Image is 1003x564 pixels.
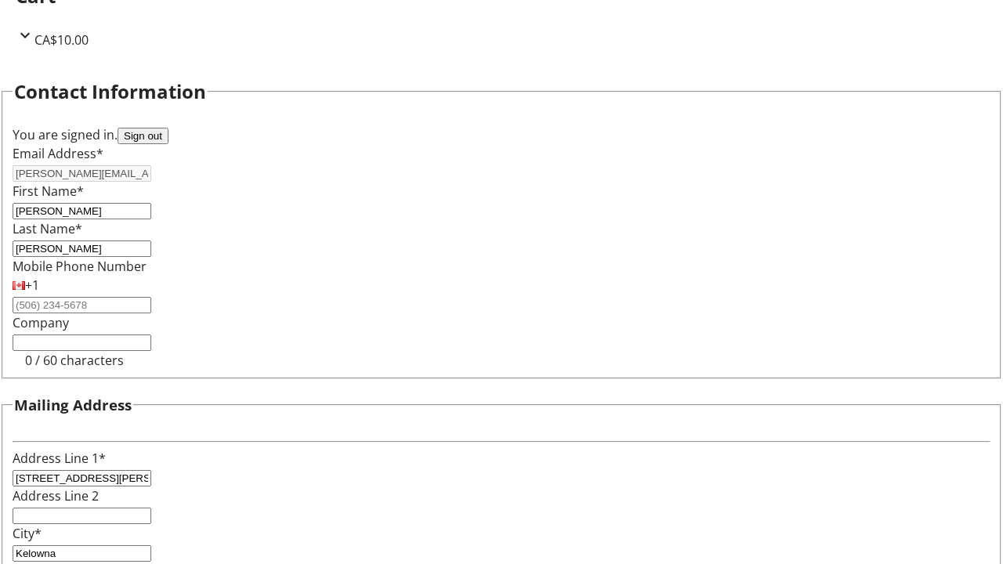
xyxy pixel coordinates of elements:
[13,545,151,562] input: City
[13,145,103,162] label: Email Address*
[13,314,69,331] label: Company
[13,183,84,200] label: First Name*
[13,470,151,486] input: Address
[13,487,99,504] label: Address Line 2
[14,78,206,106] h2: Contact Information
[13,297,151,313] input: (506) 234-5678
[13,258,147,275] label: Mobile Phone Number
[13,220,82,237] label: Last Name*
[13,125,990,144] div: You are signed in.
[34,31,89,49] span: CA$10.00
[14,394,132,416] h3: Mailing Address
[13,525,42,542] label: City*
[13,450,106,467] label: Address Line 1*
[25,352,124,369] tr-character-limit: 0 / 60 characters
[118,128,168,144] button: Sign out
